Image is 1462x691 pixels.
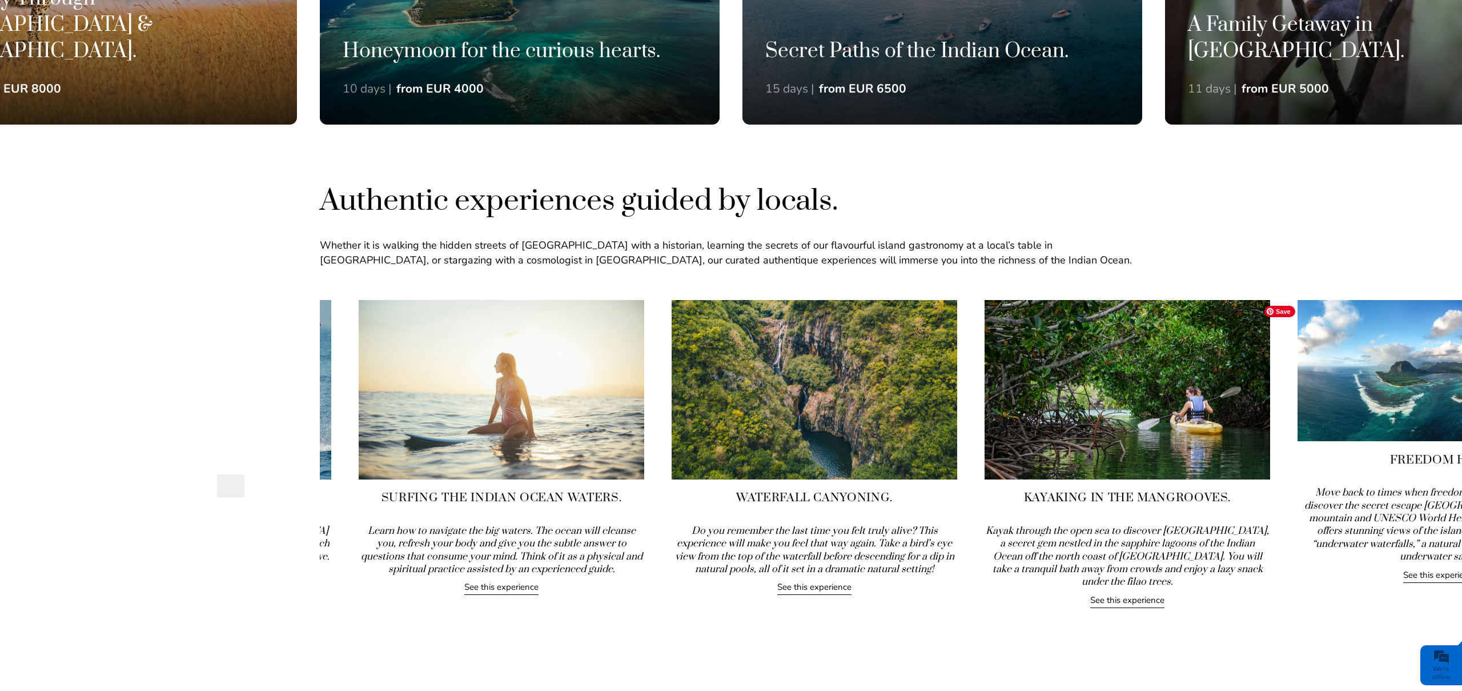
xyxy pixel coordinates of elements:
h4: Surfing the Indian Ocean Waters. [359,490,644,506]
h4: Kayaking in the Mangrooves. [985,490,1270,506]
h2: Authentic experiences guided by locals. [320,182,1142,220]
div: 11 days | [1188,81,1237,97]
i: Do you remember the last time you felt truly alive? This experience will make you feel that way a... [675,525,954,576]
p: Whether it is walking the hidden streets of [GEOGRAPHIC_DATA] with a historian, learning the secr... [320,238,1142,267]
div: 15 days | [765,81,814,97]
span: Save [1264,306,1295,317]
i: Learn how to navigate the big waters. The ocean will cleanse you, refresh your body and give you ... [361,525,642,576]
a: See this experience [1090,594,1164,608]
h4: Waterfall Canyoning. [672,490,957,506]
div: from EUR 6500 [819,81,906,97]
i: Kayak through the open sea to discover [GEOGRAPHIC_DATA], a secret gem nestled in the sapphire la... [986,525,1269,589]
div: from EUR 5000 [1242,81,1329,97]
h3: Secret Paths of the Indian Ocean. [765,39,1119,65]
h3: Honeymoon for the curious hearts. [343,39,697,65]
a: See this experience [464,581,539,595]
a: See this experience [777,581,852,595]
div: We're offline [1423,665,1459,681]
div: 10 days | [343,81,392,97]
div: from EUR 4000 [396,81,484,97]
button: Previous [217,474,244,497]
